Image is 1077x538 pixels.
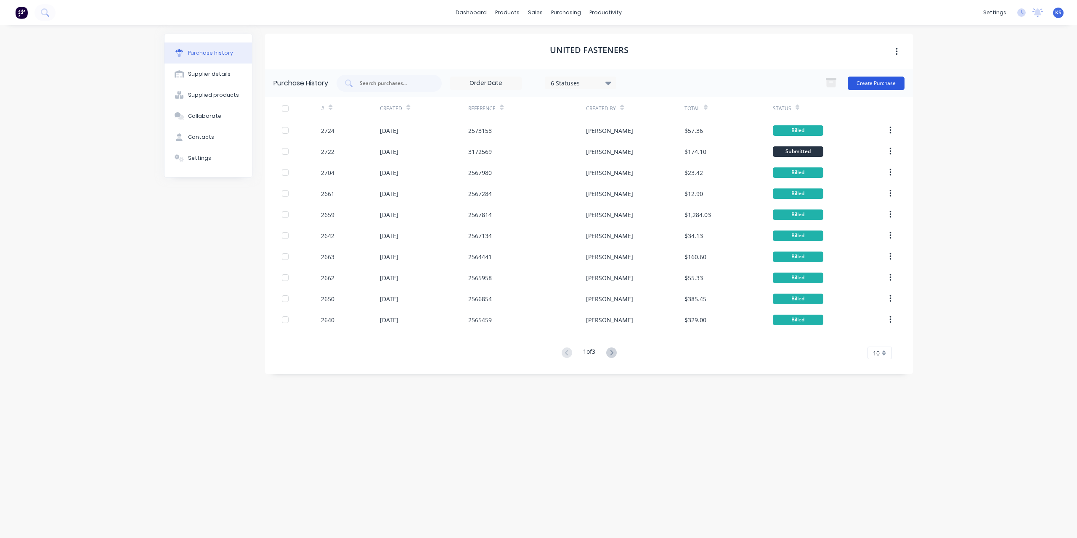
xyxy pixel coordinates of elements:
[684,252,706,261] div: $160.60
[468,189,492,198] div: 2567284
[321,315,334,324] div: 2640
[359,79,429,87] input: Search purchases...
[188,91,239,99] div: Supplied products
[551,78,611,87] div: 6 Statuses
[773,252,823,262] div: Billed
[586,189,633,198] div: [PERSON_NAME]
[586,210,633,219] div: [PERSON_NAME]
[524,6,547,19] div: sales
[321,210,334,219] div: 2659
[586,294,633,303] div: [PERSON_NAME]
[321,126,334,135] div: 2724
[773,105,791,112] div: Status
[586,126,633,135] div: [PERSON_NAME]
[321,105,324,112] div: #
[380,231,398,240] div: [DATE]
[468,252,492,261] div: 2564441
[321,252,334,261] div: 2663
[451,77,521,90] input: Order Date
[321,294,334,303] div: 2650
[468,273,492,282] div: 2565958
[773,273,823,283] div: Billed
[380,105,402,112] div: Created
[684,231,703,240] div: $34.13
[380,126,398,135] div: [DATE]
[491,6,524,19] div: products
[773,167,823,178] div: Billed
[188,112,221,120] div: Collaborate
[586,315,633,324] div: [PERSON_NAME]
[684,273,703,282] div: $55.33
[15,6,28,19] img: Factory
[468,231,492,240] div: 2567134
[468,126,492,135] div: 2573158
[380,147,398,156] div: [DATE]
[684,105,700,112] div: Total
[583,347,595,359] div: 1 of 3
[468,105,496,112] div: Reference
[585,6,626,19] div: productivity
[468,294,492,303] div: 2566854
[164,106,252,127] button: Collaborate
[550,45,629,55] h1: United Fasteners
[586,147,633,156] div: [PERSON_NAME]
[164,64,252,85] button: Supplier details
[586,252,633,261] div: [PERSON_NAME]
[321,147,334,156] div: 2722
[164,85,252,106] button: Supplied products
[684,147,706,156] div: $174.10
[773,188,823,199] div: Billed
[468,210,492,219] div: 2567814
[979,6,1011,19] div: settings
[684,210,711,219] div: $1,284.03
[321,168,334,177] div: 2704
[188,133,214,141] div: Contacts
[586,273,633,282] div: [PERSON_NAME]
[586,105,616,112] div: Created By
[773,209,823,220] div: Billed
[773,294,823,304] div: Billed
[468,168,492,177] div: 2567980
[164,127,252,148] button: Contacts
[188,154,211,162] div: Settings
[684,168,703,177] div: $23.42
[684,126,703,135] div: $57.36
[380,273,398,282] div: [DATE]
[380,168,398,177] div: [DATE]
[773,231,823,241] div: Billed
[188,49,233,57] div: Purchase history
[684,189,703,198] div: $12.90
[380,252,398,261] div: [DATE]
[773,146,823,157] div: Submitted
[547,6,585,19] div: purchasing
[468,147,492,156] div: 3172569
[773,125,823,136] div: Billed
[164,148,252,169] button: Settings
[773,315,823,325] div: Billed
[380,189,398,198] div: [DATE]
[873,349,880,358] span: 10
[1055,9,1061,16] span: KS
[380,294,398,303] div: [DATE]
[586,231,633,240] div: [PERSON_NAME]
[684,315,706,324] div: $329.00
[188,70,231,78] div: Supplier details
[273,78,328,88] div: Purchase History
[848,77,905,90] button: Create Purchase
[321,189,334,198] div: 2661
[684,294,706,303] div: $385.45
[321,273,334,282] div: 2662
[468,315,492,324] div: 2565459
[586,168,633,177] div: [PERSON_NAME]
[451,6,491,19] a: dashboard
[164,42,252,64] button: Purchase history
[321,231,334,240] div: 2642
[380,315,398,324] div: [DATE]
[380,210,398,219] div: [DATE]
